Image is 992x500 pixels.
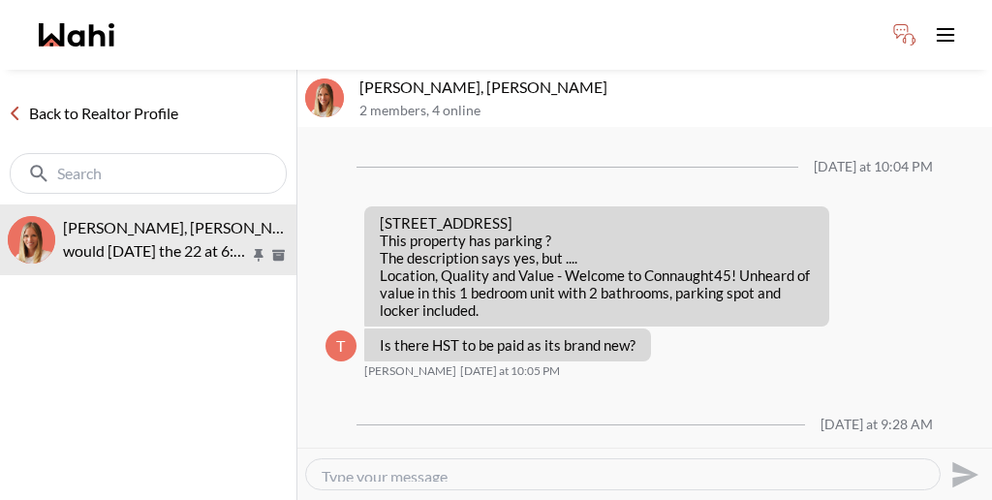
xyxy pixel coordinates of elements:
img: T [8,216,55,264]
button: Pin [250,247,267,264]
button: Toggle open navigation menu [926,16,965,54]
div: [DATE] at 10:04 PM [814,159,933,175]
span: [PERSON_NAME], [PERSON_NAME] [63,218,311,236]
span: [PERSON_NAME] [364,363,456,379]
textarea: Type your message [322,467,924,482]
time: 2025-09-14T02:05:11.058Z [460,363,560,379]
button: Send [941,453,984,496]
div: T [325,330,356,361]
div: [DATE] at 9:28 AM [821,417,933,433]
p: Is there HST to be paid as its brand new? [380,336,635,354]
p: [PERSON_NAME], [PERSON_NAME] [359,78,984,97]
p: [STREET_ADDRESS] This property has parking ? The description says yes, but .... Location, Quality... [380,214,814,319]
img: T [305,78,344,117]
p: 2 members , 4 online [359,103,984,119]
input: Search [57,164,243,183]
button: Archive [268,247,289,264]
a: Wahi homepage [39,23,114,47]
p: would [DATE] the 22 at 6:30 pm work for you? [63,239,250,263]
div: TIGRAN ARUSTAMYAN, Michelle [305,78,344,117]
div: TIGRAN ARUSTAMYAN, Michelle [8,216,55,264]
